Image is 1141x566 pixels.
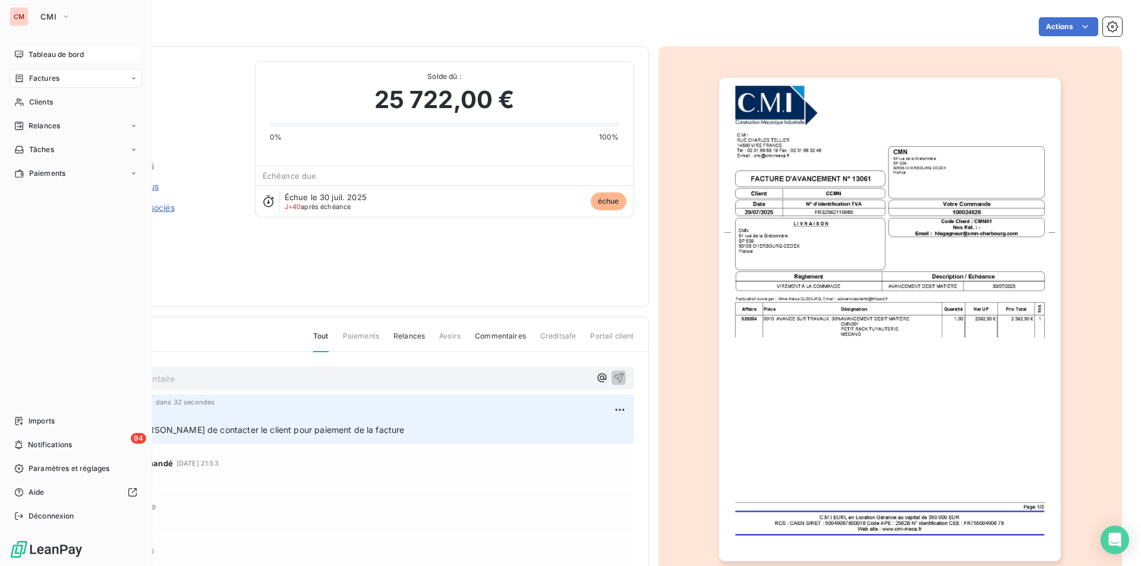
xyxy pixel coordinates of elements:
span: Creditsafe [540,331,576,351]
span: Paiements [29,168,65,179]
a: Aide [10,483,142,502]
span: Relances [393,331,425,351]
span: 0% [270,132,282,143]
span: Notifications [28,439,72,450]
span: Paramètres et réglages [29,463,109,474]
span: Imports [29,416,55,426]
span: Commentaires [475,331,526,351]
span: Déconnexion [29,511,74,521]
span: CCMN [93,75,241,85]
span: 100% [599,132,619,143]
div: Open Intercom Messenger [1101,526,1129,554]
span: CMI [40,12,56,21]
img: Logo LeanPay [10,540,83,559]
span: Relances [29,121,60,131]
div: CM [10,7,29,26]
span: Aide [29,487,45,498]
span: 94 [131,433,146,444]
span: échue [591,192,626,210]
img: invoice_thumbnail [719,78,1061,561]
span: Factures [29,73,59,84]
span: Échéance due [263,171,317,181]
span: Avoirs [439,331,461,351]
span: Portail client [590,331,633,351]
span: 25 722,00 € [374,82,515,118]
span: Échue le 30 juil. 2025 [285,192,367,202]
span: Tableau de bord [29,49,84,60]
span: J+40 [285,203,301,211]
button: Actions [1039,17,1098,36]
span: Clients [29,97,53,107]
span: dans 32 secondes [156,399,215,406]
span: Paiements [343,331,379,351]
span: Tout [313,331,329,352]
span: Tâches [29,144,54,155]
span: après échéance [285,203,351,210]
span: ai demandé à [PERSON_NAME] de contacter le client pour paiement de la facture [79,425,405,435]
span: Solde dû : [270,71,619,82]
span: [DATE] 21:53 [176,460,219,467]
